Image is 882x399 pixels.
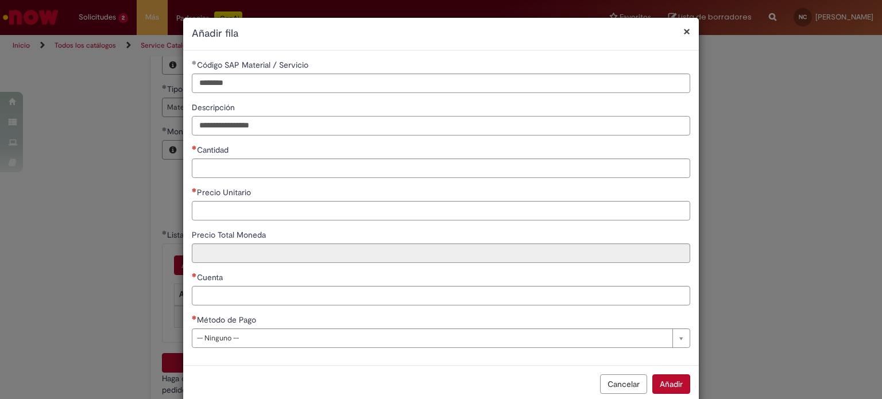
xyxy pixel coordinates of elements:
[192,116,690,135] input: Descripción
[192,145,197,150] span: Obligatorios
[192,158,690,178] input: Cantidad
[192,315,197,320] span: Obligatorios
[683,25,690,37] button: Cerrar modal
[197,60,311,70] span: Código SAP Material / Servicio
[192,286,690,305] input: Cuenta
[192,60,197,65] span: Cumplimentación obligatoria
[192,273,197,277] span: Obligatorios
[197,329,667,347] span: -- Ninguno --
[192,201,690,220] input: Precio Unitario
[192,243,690,263] input: Precio Total Moneda
[192,73,690,93] input: Código SAP Material / Servicio
[192,26,690,41] h2: Añadir fila
[192,230,268,240] span: Solo lectura: Precio Total Moneda
[652,374,690,394] button: Añadir
[192,188,197,192] span: Obligatorios
[197,272,225,282] span: Cuenta
[192,102,237,113] span: Descripción
[197,315,258,325] span: Método de Pago
[197,145,231,155] span: Cantidad
[600,374,647,394] button: Cancelar
[197,187,253,197] span: Precio Unitario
